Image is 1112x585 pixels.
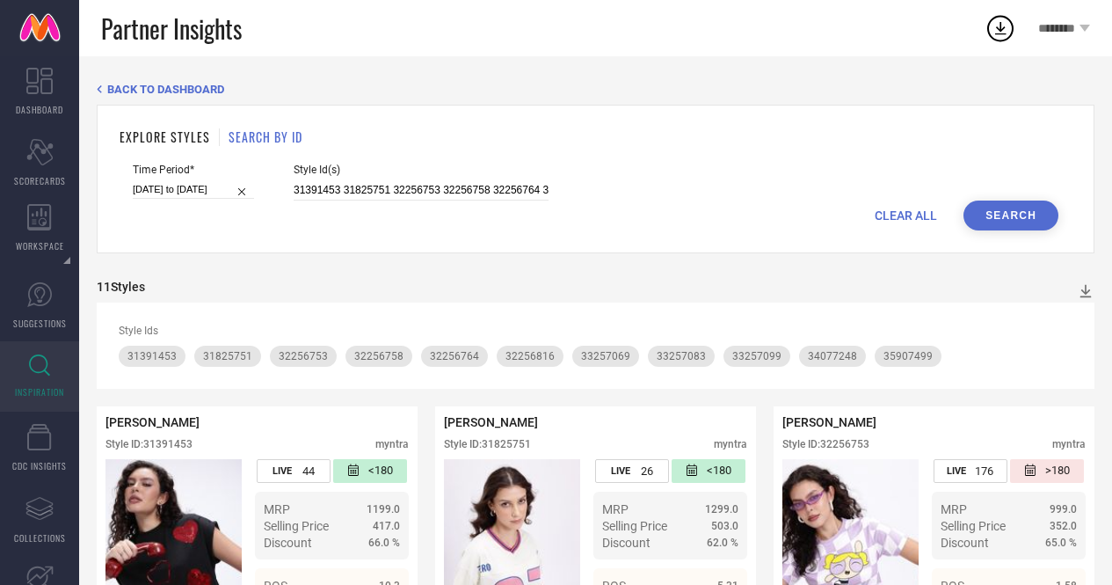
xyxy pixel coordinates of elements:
[941,519,1006,533] span: Selling Price
[16,239,64,252] span: WORKSPACE
[602,502,629,516] span: MRP
[672,459,745,483] div: Number of days since the style was first listed on the platform
[808,350,857,362] span: 34077248
[1045,537,1077,549] span: 65.0 %
[444,415,538,429] span: [PERSON_NAME]
[15,385,64,399] span: INSPIRATION
[1045,464,1070,479] span: >180
[941,536,989,550] span: Discount
[732,350,781,362] span: 33257099
[707,464,731,479] span: <180
[707,537,738,549] span: 62.0 %
[107,83,224,96] span: BACK TO DASHBOARD
[294,164,549,176] span: Style Id(s)
[657,350,706,362] span: 33257083
[430,350,479,362] span: 32256764
[505,350,555,362] span: 32256816
[1010,459,1084,483] div: Number of days since the style was first listed on the platform
[611,465,630,477] span: LIVE
[875,208,937,223] span: CLEAR ALL
[782,438,869,450] div: Style ID: 32256753
[941,502,967,516] span: MRP
[333,459,407,483] div: Number of days since the style was first listed on the platform
[368,537,400,549] span: 66.0 %
[444,438,531,450] div: Style ID: 31825751
[14,174,66,187] span: SCORECARDS
[641,464,653,478] span: 26
[705,503,738,516] span: 1299.0
[14,531,66,545] span: COLLECTIONS
[133,180,254,199] input: Select time period
[279,350,328,362] span: 32256753
[119,325,1072,337] div: Style Ids
[975,464,993,478] span: 176
[1052,438,1086,450] div: myntra
[302,464,315,478] span: 44
[595,459,669,483] div: Number of days the style has been live on the platform
[883,350,933,362] span: 35907499
[13,317,67,330] span: SUGGESTIONS
[97,280,145,294] div: 11 Styles
[368,464,393,479] span: <180
[373,520,400,532] span: 417.0
[229,128,302,146] h1: SEARCH BY ID
[105,438,193,450] div: Style ID: 31391453
[711,520,738,532] span: 503.0
[120,128,210,146] h1: EXPLORE STYLES
[127,350,177,362] span: 31391453
[203,350,252,362] span: 31825751
[12,459,67,472] span: CDC INSIGHTS
[1050,503,1077,516] span: 999.0
[934,459,1007,483] div: Number of days the style has been live on the platform
[581,350,630,362] span: 33257069
[367,503,400,516] span: 1199.0
[97,83,1094,96] div: Back TO Dashboard
[101,11,242,47] span: Partner Insights
[782,415,876,429] span: [PERSON_NAME]
[354,350,403,362] span: 32256758
[294,180,549,201] input: Enter comma separated style ids e.g. 12345, 67890
[1050,520,1077,532] span: 352.0
[602,536,650,550] span: Discount
[273,465,292,477] span: LIVE
[602,519,667,533] span: Selling Price
[264,519,329,533] span: Selling Price
[264,536,312,550] span: Discount
[985,12,1016,44] div: Open download list
[257,459,331,483] div: Number of days the style has been live on the platform
[375,438,409,450] div: myntra
[714,438,747,450] div: myntra
[16,103,63,116] span: DASHBOARD
[105,415,200,429] span: [PERSON_NAME]
[947,465,966,477] span: LIVE
[963,201,1058,230] button: Search
[264,502,290,516] span: MRP
[133,164,254,176] span: Time Period*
